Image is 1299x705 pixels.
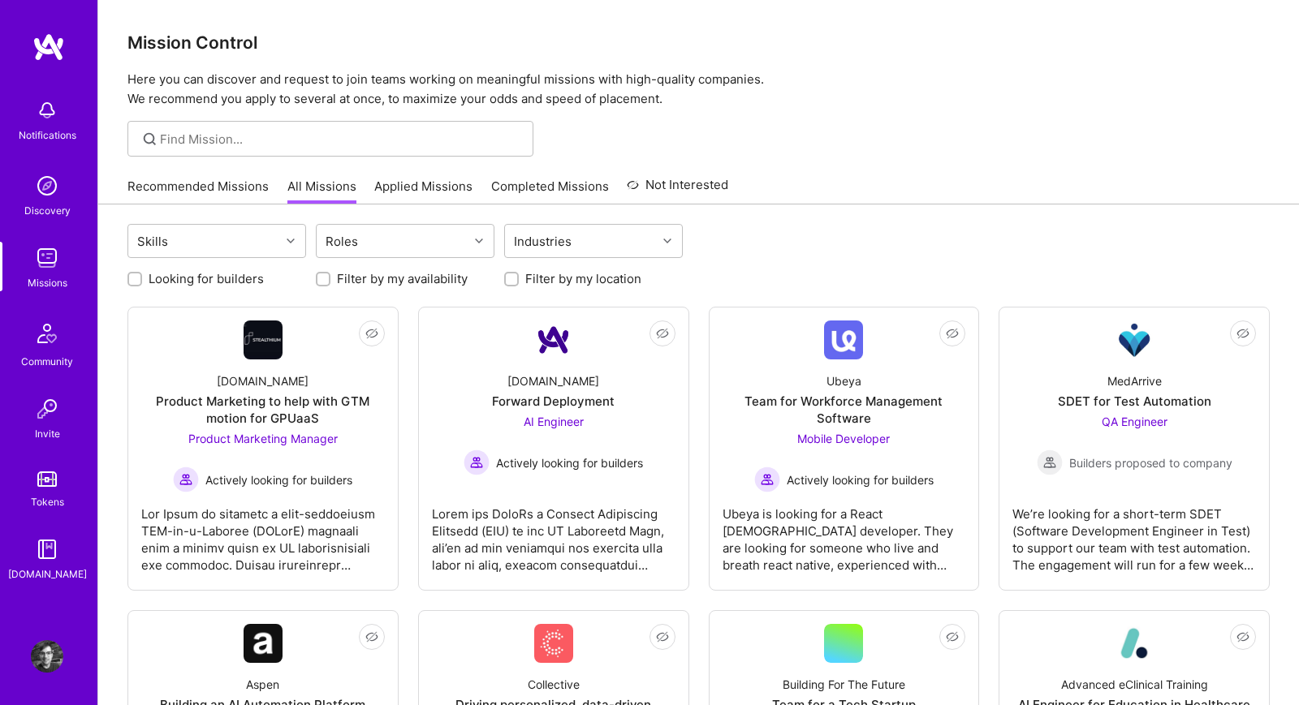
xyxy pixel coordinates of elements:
i: icon EyeClosed [1236,630,1249,643]
div: Invite [35,425,60,442]
div: Skills [133,230,172,253]
img: teamwork [31,242,63,274]
img: Company Logo [1115,624,1154,663]
i: icon EyeClosed [365,630,378,643]
span: Product Marketing Manager [188,432,338,445]
label: Filter by my availability [337,270,468,287]
div: Forward Deployment [492,393,615,410]
i: icon EyeClosed [1236,327,1249,340]
div: [DOMAIN_NAME] [8,565,87,582]
i: icon EyeClosed [946,630,959,643]
a: Recommended Missions [127,178,269,204]
div: Lor Ipsum do sitametc a elit-seddoeiusm TEM-in-u-Laboree (DOLorE) magnaali enim a minimv quisn ex... [141,492,385,574]
img: Company Logo [1115,320,1154,359]
img: Community [28,314,67,353]
span: AI Engineer [524,415,584,428]
div: SDET for Test Automation [1058,393,1211,410]
img: guide book [31,533,63,565]
span: QA Engineer [1102,415,1167,428]
i: icon EyeClosed [946,327,959,340]
div: Ubeya is looking for a React [DEMOGRAPHIC_DATA] developer. They are looking for someone who live ... [723,492,966,574]
a: Completed Missions [491,178,609,204]
div: Ubeya [826,372,861,389]
div: Team for Workforce Management Software [723,393,966,427]
div: Roles [322,230,362,253]
div: MedArrive [1107,372,1162,389]
span: Actively looking for builders [787,471,934,488]
img: Actively looking for builders [754,466,780,492]
i: icon EyeClosed [656,327,669,340]
div: [DOMAIN_NAME] [507,372,599,389]
div: Missions [28,274,67,291]
img: logo [32,32,65,62]
div: Advanced eClinical Training [1061,676,1208,693]
img: Company Logo [244,624,283,663]
a: Not Interested [627,175,728,204]
span: Mobile Developer [797,432,890,445]
img: User Avatar [31,640,63,673]
div: Discovery [24,202,71,219]
div: Building For The Future [783,676,905,693]
a: User Avatar [27,640,67,673]
img: Company Logo [534,624,573,663]
a: Applied Missions [374,178,473,204]
span: Builders proposed to company [1069,454,1232,471]
img: Builders proposed to company [1037,449,1063,475]
div: We’re looking for a short-term SDET (Software Development Engineer in Test) to support our team w... [1012,492,1256,574]
span: Actively looking for builders [205,471,352,488]
img: Company Logo [244,320,283,359]
div: Community [21,353,73,370]
span: Actively looking for builders [496,454,643,471]
img: Actively looking for builders [464,449,490,475]
div: Lorem ips DoloRs a Consect Adipiscing Elitsedd (EIU) te inc UT Laboreetd Magn, ali’en ad min veni... [432,492,675,574]
a: Company LogoUbeyaTeam for Workforce Management SoftwareMobile Developer Actively looking for buil... [723,320,966,577]
div: Notifications [19,127,76,144]
label: Looking for builders [149,270,264,287]
a: All Missions [287,178,356,204]
div: Product Marketing to help with GTM motion for GPUaaS [141,393,385,427]
div: Aspen [246,676,279,693]
label: Filter by my location [525,270,641,287]
div: [DOMAIN_NAME] [217,372,309,389]
i: icon Chevron [475,237,483,245]
i: icon EyeClosed [656,630,669,643]
div: Collective [528,676,580,693]
a: Company Logo[DOMAIN_NAME]Forward DeploymentAI Engineer Actively looking for buildersActively look... [432,320,675,577]
i: icon EyeClosed [365,327,378,340]
h3: Mission Control [127,32,1270,53]
i: icon Chevron [663,237,671,245]
div: Tokens [31,493,64,510]
img: discovery [31,170,63,202]
i: icon Chevron [287,237,295,245]
img: bell [31,94,63,127]
a: Company LogoMedArriveSDET for Test AutomationQA Engineer Builders proposed to companyBuilders pro... [1012,320,1256,577]
a: Company Logo[DOMAIN_NAME]Product Marketing to help with GTM motion for GPUaaSProduct Marketing Ma... [141,320,385,577]
i: icon SearchGrey [140,130,159,148]
input: Find Mission... [160,131,521,148]
img: Actively looking for builders [173,466,199,492]
img: Company Logo [824,320,863,359]
img: Company Logo [534,320,573,359]
div: Industries [510,230,576,253]
img: Invite [31,393,63,425]
p: Here you can discover and request to join teams working on meaningful missions with high-quality ... [127,70,1270,109]
img: tokens [37,471,57,487]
